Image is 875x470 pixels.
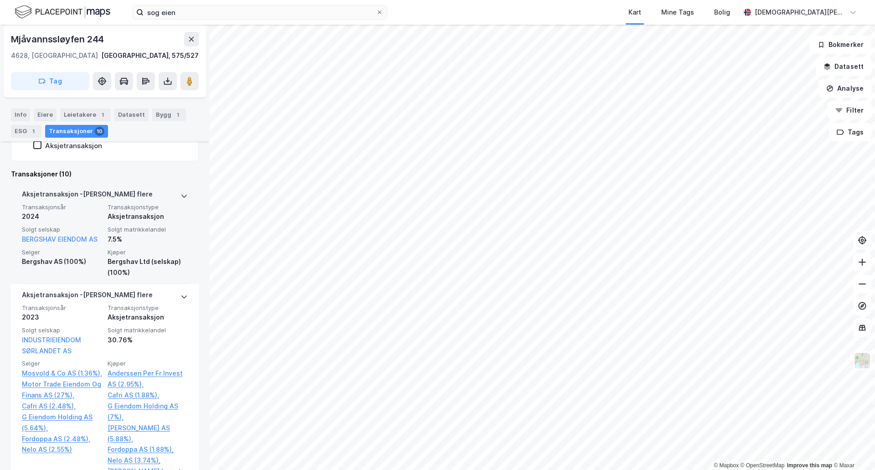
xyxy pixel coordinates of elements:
a: Improve this map [787,462,832,469]
div: Info [11,108,30,121]
a: INDUSTRIEIENDOM SØRLANDET AS [22,336,81,355]
a: Mapbox [714,462,739,469]
a: G Eiendom Holding AS (5.64%), [22,412,102,434]
div: Transaksjoner (10) [11,169,199,180]
div: 10 [95,127,104,136]
span: Solgt matrikkelandel [108,326,188,334]
span: Transaksjonsår [22,304,102,312]
a: Cafri AS (1.88%), [108,390,188,401]
div: 1 [173,110,182,119]
div: Mjåvannssløyfen 244 [11,32,106,46]
div: Eiere [34,108,57,121]
a: Anderssen Per Fr Invest AS (2.95%), [108,368,188,390]
a: Nelo AS (3.74%), [108,455,188,466]
span: Solgt selskap [22,226,102,233]
span: Selger [22,360,102,367]
div: 2023 [22,312,102,323]
button: Filter [828,101,871,119]
div: Mine Tags [661,7,694,18]
a: Cafri AS (2.48%), [22,401,102,412]
div: Aksjetransaksjon - [PERSON_NAME] flere [22,189,153,203]
div: Aksjetransaksjon [108,312,188,323]
div: Leietakere [60,108,111,121]
div: Transaksjoner [45,125,108,138]
div: 1 [98,110,107,119]
a: Nelo AS (2.55%) [22,444,102,455]
span: Solgt matrikkelandel [108,226,188,233]
a: G Eiendom Holding AS (7%), [108,401,188,423]
div: Aksjetransaksjon [108,211,188,222]
div: [GEOGRAPHIC_DATA], 575/527 [101,50,199,61]
div: Bergshav AS (100%) [22,256,102,267]
iframe: Chat Widget [829,426,875,470]
div: Bolig [714,7,730,18]
div: Datasett [114,108,149,121]
button: Tags [829,123,871,141]
span: Selger [22,248,102,256]
div: 4628, [GEOGRAPHIC_DATA] [11,50,98,61]
a: Motor Trade Eiendom Og Finans AS (27%), [22,379,102,401]
a: Mosvold & Co AS (1.36%), [22,368,102,379]
div: 2024 [22,211,102,222]
div: Bergshav Ltd (selskap) (100%) [108,256,188,278]
div: Bygg [152,108,186,121]
span: Transaksjonstype [108,203,188,211]
div: Aksjetransaksjon [45,141,102,150]
a: OpenStreetMap [741,462,785,469]
input: Søk på adresse, matrikkel, gårdeiere, leietakere eller personer [144,5,376,19]
img: logo.f888ab2527a4732fd821a326f86c7f29.svg [15,4,110,20]
a: Fordoppa AS (2.48%), [22,434,102,444]
div: Aksjetransaksjon - [PERSON_NAME] flere [22,289,153,304]
button: Tag [11,72,89,90]
div: Kart [628,7,641,18]
div: ESG [11,125,41,138]
span: Transaksjonsår [22,203,102,211]
span: Solgt selskap [22,326,102,334]
span: Kjøper [108,248,188,256]
button: Datasett [816,57,871,76]
button: Bokmerker [810,36,871,54]
span: Transaksjonstype [108,304,188,312]
div: 7.5% [108,234,188,245]
div: 1 [29,127,38,136]
div: [DEMOGRAPHIC_DATA][PERSON_NAME] [755,7,846,18]
a: [PERSON_NAME] AS (5.88%), [108,423,188,444]
div: 30.76% [108,335,188,346]
a: Fordoppa AS (1.88%), [108,444,188,455]
img: Z [854,352,871,369]
div: Kontrollprogram for chat [829,426,875,470]
span: Kjøper [108,360,188,367]
button: Analyse [818,79,871,98]
a: BERGSHAV EIENDOM AS [22,235,98,243]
